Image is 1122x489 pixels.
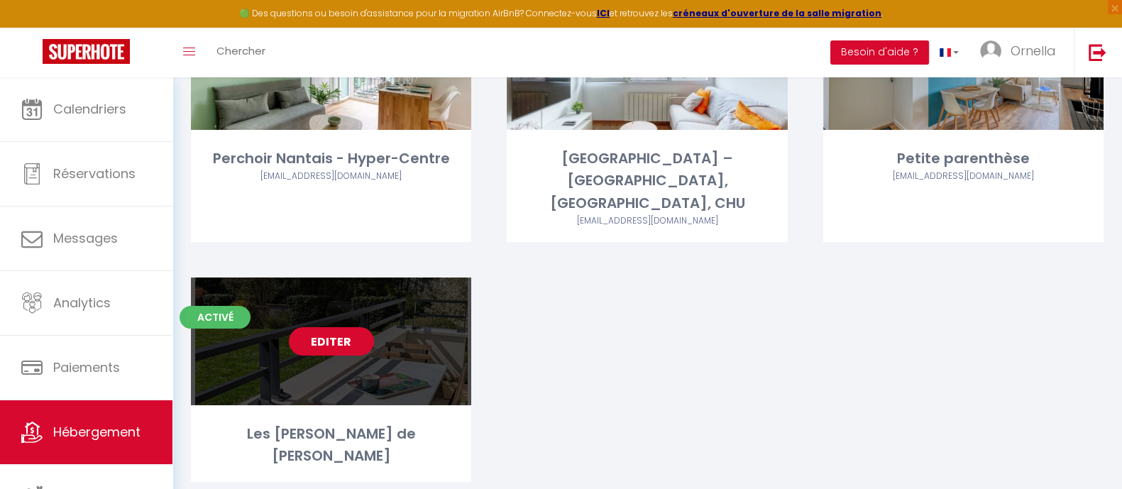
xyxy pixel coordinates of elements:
[969,28,1074,77] a: ... Ornella
[206,28,276,77] a: Chercher
[180,306,251,329] span: Activé
[191,148,471,170] div: Perchoir Nantais - Hyper-Centre
[823,148,1104,170] div: Petite parenthèse
[53,165,136,182] span: Réservations
[823,170,1104,183] div: Airbnb
[216,43,265,58] span: Chercher
[980,40,1001,62] img: ...
[1011,42,1056,60] span: Ornella
[53,358,120,376] span: Paiements
[289,327,374,356] a: Editer
[11,6,54,48] button: Ouvrir le widget de chat LiveChat
[53,100,126,118] span: Calendriers
[597,7,610,19] a: ICI
[191,423,471,468] div: Les [PERSON_NAME] de [PERSON_NAME]
[1062,425,1111,478] iframe: Chat
[191,170,471,183] div: Airbnb
[43,39,130,64] img: Super Booking
[507,214,787,228] div: Airbnb
[673,7,881,19] a: créneaux d'ouverture de la salle migration
[507,148,787,214] div: [GEOGRAPHIC_DATA] – [GEOGRAPHIC_DATA], [GEOGRAPHIC_DATA], CHU
[830,40,929,65] button: Besoin d'aide ?
[53,294,111,312] span: Analytics
[53,423,141,441] span: Hébergement
[1089,43,1106,61] img: logout
[53,229,118,247] span: Messages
